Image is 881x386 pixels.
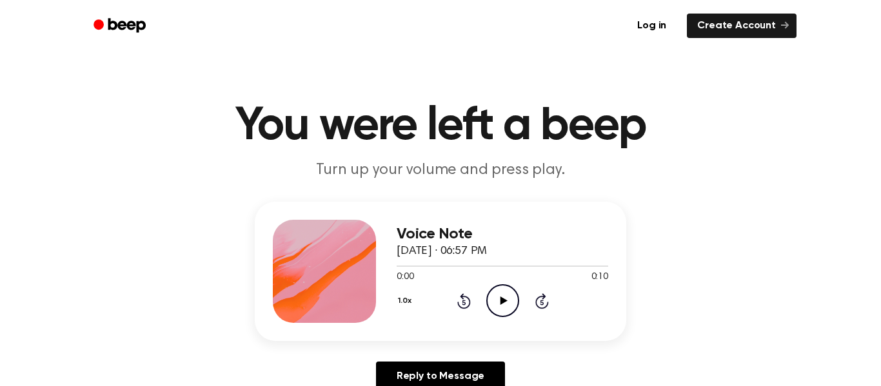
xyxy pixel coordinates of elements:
span: [DATE] · 06:57 PM [397,246,487,257]
a: Log in [624,11,679,41]
span: 0:10 [591,271,608,284]
h1: You were left a beep [110,103,771,150]
h3: Voice Note [397,226,608,243]
p: Turn up your volume and press play. [193,160,688,181]
a: Create Account [687,14,797,38]
span: 0:00 [397,271,413,284]
a: Beep [84,14,157,39]
button: 1.0x [397,290,416,312]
